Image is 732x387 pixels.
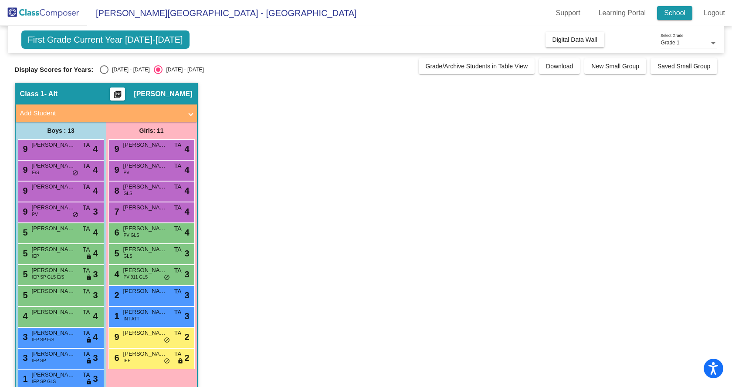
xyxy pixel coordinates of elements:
[32,211,38,218] span: PV
[86,253,92,260] span: lock
[83,266,90,275] span: TA
[163,66,203,74] div: [DATE] - [DATE]
[174,141,182,150] span: TA
[83,182,90,192] span: TA
[184,205,189,218] span: 4
[100,65,203,74] mat-radio-group: Select an option
[21,228,28,237] span: 5
[93,351,98,364] span: 3
[164,274,170,281] span: do_not_disturb_alt
[32,224,75,233] span: [PERSON_NAME]
[21,30,190,49] span: First Grade Current Year [DATE]-[DATE]
[657,63,710,70] span: Saved Small Group
[174,162,182,171] span: TA
[21,374,28,384] span: 1
[32,378,56,385] span: IEP SP GLS
[93,330,98,343] span: 4
[32,274,64,280] span: IEP SP GLS E/S
[184,163,189,176] span: 4
[112,353,119,363] span: 6
[174,245,182,254] span: TA
[164,337,170,344] span: do_not_disturb_alt
[83,350,90,359] span: TA
[661,40,679,46] span: Grade 1
[184,247,189,260] span: 3
[177,358,183,365] span: lock
[32,337,54,343] span: IEP SP E/S
[21,144,28,154] span: 9
[124,274,148,280] span: PV 911 GLS
[124,169,129,176] span: PV
[32,203,75,212] span: [PERSON_NAME]
[651,58,717,74] button: Saved Small Group
[112,290,119,300] span: 2
[123,224,167,233] span: [PERSON_NAME]
[86,337,92,344] span: lock
[93,163,98,176] span: 4
[184,310,189,323] span: 3
[21,290,28,300] span: 5
[83,224,90,233] span: TA
[112,90,123,102] mat-icon: picture_as_pdf
[32,253,39,259] span: IEP
[124,253,132,259] span: GLS
[93,372,98,385] span: 3
[21,249,28,258] span: 5
[184,330,189,343] span: 2
[123,329,167,337] span: [PERSON_NAME]
[86,379,92,386] span: lock
[44,90,58,98] span: - Alt
[32,329,75,337] span: [PERSON_NAME] [PERSON_NAME]
[108,66,149,74] div: [DATE] - [DATE]
[112,228,119,237] span: 6
[83,308,90,317] span: TA
[32,266,75,275] span: [PERSON_NAME]
[184,226,189,239] span: 4
[106,122,197,139] div: Girls: 11
[174,224,182,233] span: TA
[21,165,28,175] span: 9
[123,245,167,254] span: [PERSON_NAME]
[32,141,75,149] span: [PERSON_NAME]
[32,357,46,364] span: IEP SP
[184,289,189,302] span: 3
[184,351,189,364] span: 2
[164,358,170,365] span: do_not_disturb_alt
[184,268,189,281] span: 3
[174,350,182,359] span: TA
[72,212,78,219] span: do_not_disturb_alt
[21,353,28,363] span: 3
[15,66,94,74] span: Display Scores for Years:
[112,207,119,216] span: 7
[174,266,182,275] span: TA
[32,370,75,379] span: [PERSON_NAME]
[21,332,28,342] span: 3
[93,142,98,155] span: 4
[184,184,189,197] span: 4
[584,58,646,74] button: New Small Group
[112,144,119,154] span: 9
[123,350,167,358] span: [PERSON_NAME]
[546,32,604,47] button: Digital Data Wall
[93,205,98,218] span: 3
[83,370,90,380] span: TA
[93,247,98,260] span: 4
[32,162,75,170] span: [PERSON_NAME]
[123,266,167,275] span: [PERSON_NAME]
[123,182,167,191] span: [PERSON_NAME]
[124,232,139,239] span: PV GLS
[123,162,167,170] span: [PERSON_NAME]
[134,90,192,98] span: [PERSON_NAME]
[112,269,119,279] span: 4
[93,226,98,239] span: 4
[20,90,44,98] span: Class 1
[549,6,587,20] a: Support
[174,308,182,317] span: TA
[21,311,28,321] span: 4
[72,170,78,177] span: do_not_disturb_alt
[16,104,197,122] mat-expansion-panel-header: Add Student
[697,6,732,20] a: Logout
[32,182,75,191] span: [PERSON_NAME]
[174,287,182,296] span: TA
[83,162,90,171] span: TA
